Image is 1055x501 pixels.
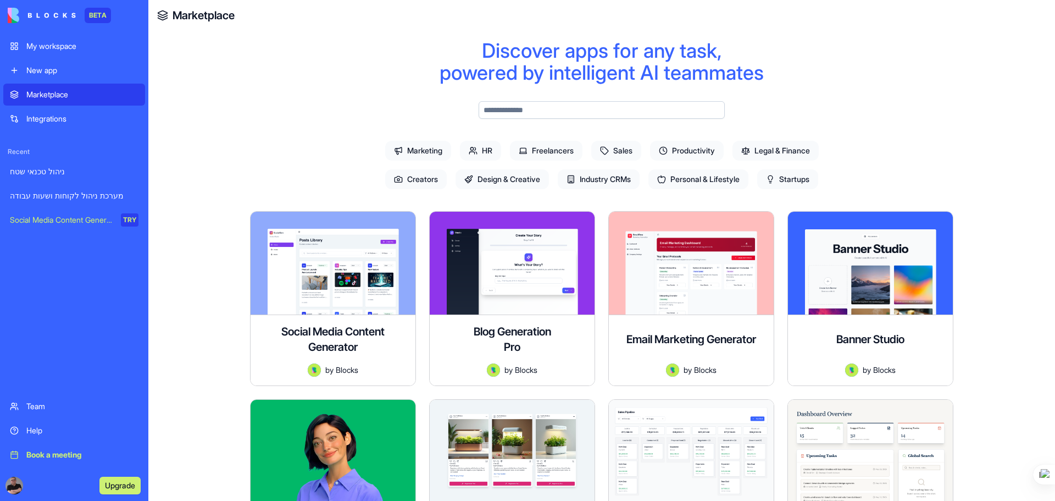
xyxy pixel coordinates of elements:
a: Help [3,420,145,442]
div: Social Media Content Generator [10,214,113,225]
div: New app [26,65,138,76]
span: Blocks [694,364,717,376]
button: Upgrade [99,477,141,494]
span: Productivity [650,141,724,161]
a: Blog Generation ProAvatarbyBlocks [429,211,595,386]
span: Blocks [515,364,537,376]
img: Avatar [308,364,321,377]
span: Marketing [385,141,451,161]
h4: Social Media Content Generator [259,324,407,355]
div: Help [26,425,138,436]
a: Marketplace [173,8,235,23]
span: by [684,364,692,376]
a: BETA [8,8,111,23]
span: by [863,364,871,376]
span: Recent [3,147,145,156]
img: Avatar [845,364,858,377]
div: Discover apps for any task, powered by intelligent AI teammates [184,40,1020,84]
a: Email Marketing GeneratorAvatarbyBlocks [608,211,774,386]
span: by [325,364,334,376]
a: Upgrade [99,480,141,491]
a: Social Media Content GeneratorTRY [3,209,145,231]
a: My workspace [3,35,145,57]
span: Startups [757,169,818,189]
span: by [504,364,513,376]
a: Integrations [3,108,145,130]
span: Blocks [873,364,896,376]
div: TRY [121,213,138,227]
a: Social Media Content GeneratorAvatarbyBlocks [250,211,416,386]
span: Industry CRMs [558,169,640,189]
div: My workspace [26,41,138,52]
div: מערכת ניהול לקוחות ושעות עבודה [10,190,138,201]
a: Book a meeting [3,444,145,466]
div: Integrations [26,113,138,124]
a: Banner StudioAvatarbyBlocks [787,211,953,386]
span: Creators [385,169,447,189]
span: Freelancers [510,141,582,161]
img: logo [8,8,76,23]
span: Blocks [336,364,358,376]
img: Avatar [666,364,679,377]
img: Avatar [487,364,500,377]
span: HR [460,141,501,161]
div: Book a meeting [26,449,138,460]
h4: Banner Studio [836,332,904,347]
a: New app [3,59,145,81]
span: Legal & Finance [732,141,819,161]
div: ניהול טכנאי שטח [10,166,138,177]
a: ניהול טכנאי שטח [3,161,145,183]
div: Marketplace [26,89,138,100]
div: BETA [85,8,111,23]
div: Team [26,401,138,412]
h4: Blog Generation Pro [468,324,556,355]
a: מערכת ניהול לקוחות ושעות עבודה [3,185,145,207]
span: Sales [591,141,641,161]
a: Marketplace [3,84,145,106]
a: Team [3,395,145,417]
span: Design & Creative [456,169,549,189]
img: ACg8ocIVsvydE8A5AB97KHThCT7U5GstpMLS1pRiuO3YvEL_rFIKgiFe=s96-c [5,477,23,494]
span: Personal & Lifestyle [648,169,748,189]
h4: Email Marketing Generator [626,332,756,347]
